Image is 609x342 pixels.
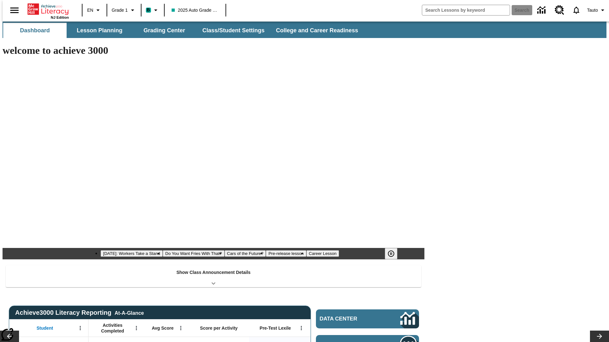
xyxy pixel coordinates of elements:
[297,323,306,333] button: Open Menu
[551,2,568,19] a: Resource Center, Will open in new tab
[87,7,93,14] span: EN
[585,4,609,16] button: Profile/Settings
[534,2,551,19] a: Data Center
[3,23,67,38] button: Dashboard
[260,325,291,331] span: Pre-Test Lexile
[197,23,270,38] button: Class/Student Settings
[147,6,150,14] span: B
[152,325,174,331] span: Avg Score
[163,250,225,257] button: Slide 2 Do You Want Fries With That?
[320,316,379,322] span: Data Center
[385,248,404,259] div: Pause
[590,331,609,342] button: Lesson carousel, Next
[132,323,141,333] button: Open Menu
[143,4,162,16] button: Boost Class color is teal. Change class color
[15,309,144,316] span: Achieve3000 Literacy Reporting
[133,23,196,38] button: Grading Center
[92,322,134,334] span: Activities Completed
[3,45,424,56] h1: welcome to achieve 3000
[316,309,419,328] a: Data Center
[3,23,364,38] div: SubNavbar
[172,7,219,14] span: 2025 Auto Grade 1 A
[385,248,397,259] button: Pause
[587,7,598,14] span: Tauto
[3,22,606,38] div: SubNavbar
[84,4,105,16] button: Language: EN, Select a language
[422,5,510,15] input: search field
[115,309,144,316] div: At-A-Glance
[5,1,24,20] button: Open side menu
[75,323,85,333] button: Open Menu
[176,323,186,333] button: Open Menu
[266,250,306,257] button: Slide 4 Pre-release lesson
[36,325,53,331] span: Student
[306,250,339,257] button: Slide 5 Career Lesson
[112,7,128,14] span: Grade 1
[200,325,238,331] span: Score per Activity
[6,265,421,287] div: Show Class Announcement Details
[271,23,363,38] button: College and Career Readiness
[568,2,585,18] a: Notifications
[28,2,69,19] div: Home
[225,250,266,257] button: Slide 3 Cars of the Future?
[176,269,251,276] p: Show Class Announcement Details
[101,250,163,257] button: Slide 1 Labor Day: Workers Take a Stand
[51,16,69,19] span: NJ Edition
[68,23,131,38] button: Lesson Planning
[28,3,69,16] a: Home
[109,4,139,16] button: Grade: Grade 1, Select a grade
